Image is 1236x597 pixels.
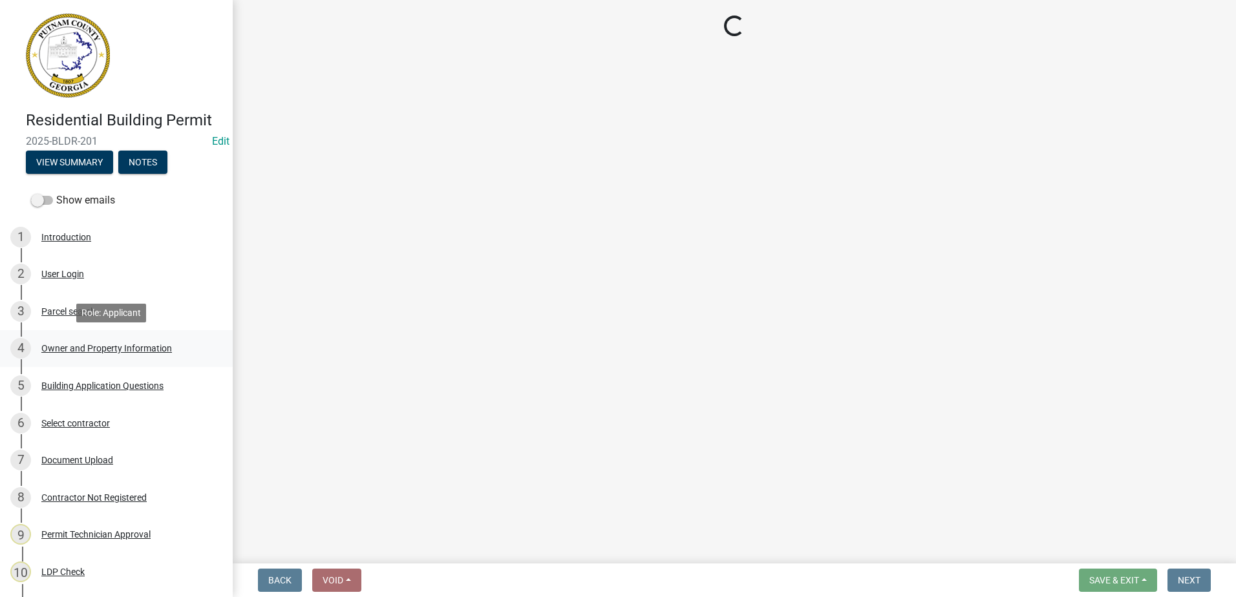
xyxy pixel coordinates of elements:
[41,269,84,278] div: User Login
[41,344,172,353] div: Owner and Property Information
[1178,575,1200,585] span: Next
[10,561,31,582] div: 10
[10,227,31,247] div: 1
[10,450,31,470] div: 7
[10,338,31,359] div: 4
[26,158,113,168] wm-modal-confirm: Summary
[41,456,113,465] div: Document Upload
[41,530,151,539] div: Permit Technician Approval
[312,569,361,592] button: Void
[118,158,167,168] wm-modal-confirm: Notes
[10,413,31,434] div: 6
[76,304,146,322] div: Role: Applicant
[1079,569,1157,592] button: Save & Exit
[31,193,115,208] label: Show emails
[1089,575,1139,585] span: Save & Exit
[10,375,31,396] div: 5
[26,111,222,130] h4: Residential Building Permit
[41,419,110,428] div: Select contractor
[26,14,110,98] img: Putnam County, Georgia
[10,524,31,545] div: 9
[26,151,113,174] button: View Summary
[268,575,292,585] span: Back
[41,307,96,316] div: Parcel search
[118,151,167,174] button: Notes
[10,487,31,508] div: 8
[41,233,91,242] div: Introduction
[41,493,147,502] div: Contractor Not Registered
[10,264,31,284] div: 2
[26,135,207,147] span: 2025-BLDR-201
[1167,569,1211,592] button: Next
[41,381,164,390] div: Building Application Questions
[323,575,343,585] span: Void
[10,301,31,322] div: 3
[41,567,85,576] div: LDP Check
[212,135,229,147] wm-modal-confirm: Edit Application Number
[212,135,229,147] a: Edit
[258,569,302,592] button: Back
